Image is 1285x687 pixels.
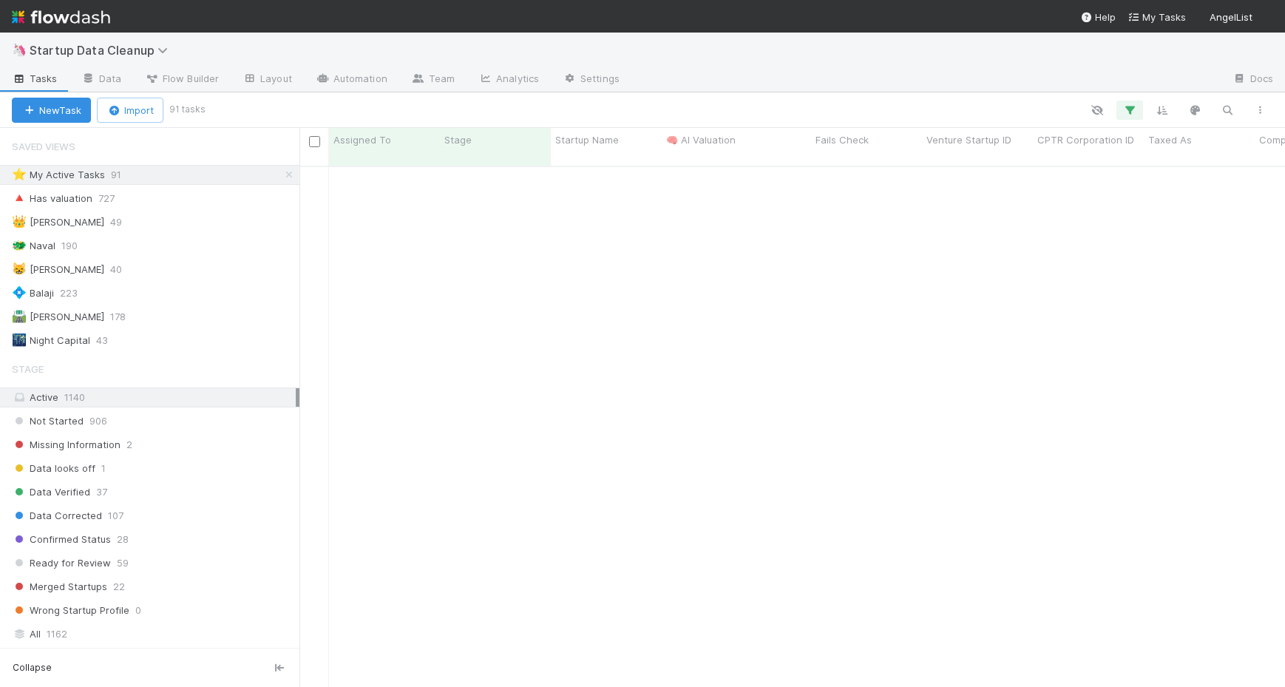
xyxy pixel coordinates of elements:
span: My Tasks [1128,11,1186,23]
a: Layout [231,68,304,92]
span: Venture Startup ID [926,132,1011,147]
span: Flow Builder [145,71,219,86]
a: Docs [1221,68,1285,92]
button: Import [97,98,163,123]
span: Collapse [13,661,52,674]
a: Settings [551,68,631,92]
span: Data Corrected [12,507,102,525]
span: 906 [89,412,107,430]
span: 28 [117,530,129,549]
input: Toggle All Rows Selected [309,136,320,147]
span: 🌃 [12,334,27,346]
span: Stage [12,354,44,384]
span: 22 [113,578,125,596]
span: Taxed As [1148,132,1192,147]
span: 2 [126,436,132,454]
div: Help [1080,10,1116,24]
span: 223 [60,284,92,302]
a: Team [399,68,467,92]
span: 40 [110,260,137,279]
a: Analytics [467,68,551,92]
span: 🛣️ [12,310,27,322]
span: Startup Data Cleanup [30,43,175,58]
span: Missing Information [12,436,121,454]
a: My Tasks [1128,10,1186,24]
span: 190 [61,237,92,255]
span: 59 [117,554,129,572]
span: Tasks [12,71,58,86]
span: 49 [110,213,137,231]
span: 107 [108,507,123,525]
div: [PERSON_NAME] [12,213,104,231]
span: Ready for Review [12,554,111,572]
span: Saved Views [12,132,75,161]
div: Has valuation [12,189,92,208]
span: 43 [96,331,123,350]
div: [PERSON_NAME] [12,260,104,279]
span: 1 [101,459,106,478]
div: Balaji [12,284,54,302]
span: Fails Check [816,132,869,147]
a: Flow Builder [133,68,231,92]
div: Night Capital [12,331,90,350]
span: Assigned To [333,132,391,147]
img: avatar_01e2500d-3195-4c29-b276-1cde86660094.png [1258,10,1273,25]
span: CPTR Corporation ID [1037,132,1134,147]
span: Merged Startups [12,578,107,596]
span: 😸 [12,263,27,275]
span: 178 [110,308,140,326]
small: 91 tasks [169,103,206,116]
span: 0 [135,601,141,620]
span: Confirmed Status [12,530,111,549]
div: Active [12,388,296,407]
span: ⭐ [12,168,27,180]
a: Data [69,68,133,92]
span: 🦄 [12,44,27,56]
span: 37 [96,483,107,501]
span: 👑 [12,215,27,228]
span: AngelList [1210,11,1252,23]
div: Naval [12,237,55,255]
span: Wrong Startup Profile [12,601,129,620]
span: Data looks off [12,459,95,478]
span: 727 [98,189,129,208]
span: 🐲 [12,239,27,251]
div: My Active Tasks [12,166,105,184]
span: Not Started [12,412,84,430]
div: All [12,625,296,643]
span: 🧠 AI Valuation [666,132,736,147]
span: 1140 [64,391,85,403]
span: 💠 [12,286,27,299]
span: Stage [444,132,472,147]
span: Data Verified [12,483,90,501]
a: Automation [304,68,399,92]
button: NewTask [12,98,91,123]
div: [PERSON_NAME] [12,308,104,326]
span: 1162 [47,625,67,643]
img: logo-inverted-e16ddd16eac7371096b0.svg [12,4,110,30]
span: 91 [111,166,136,184]
span: Startup Name [555,132,619,147]
span: 🔺 [12,192,27,204]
